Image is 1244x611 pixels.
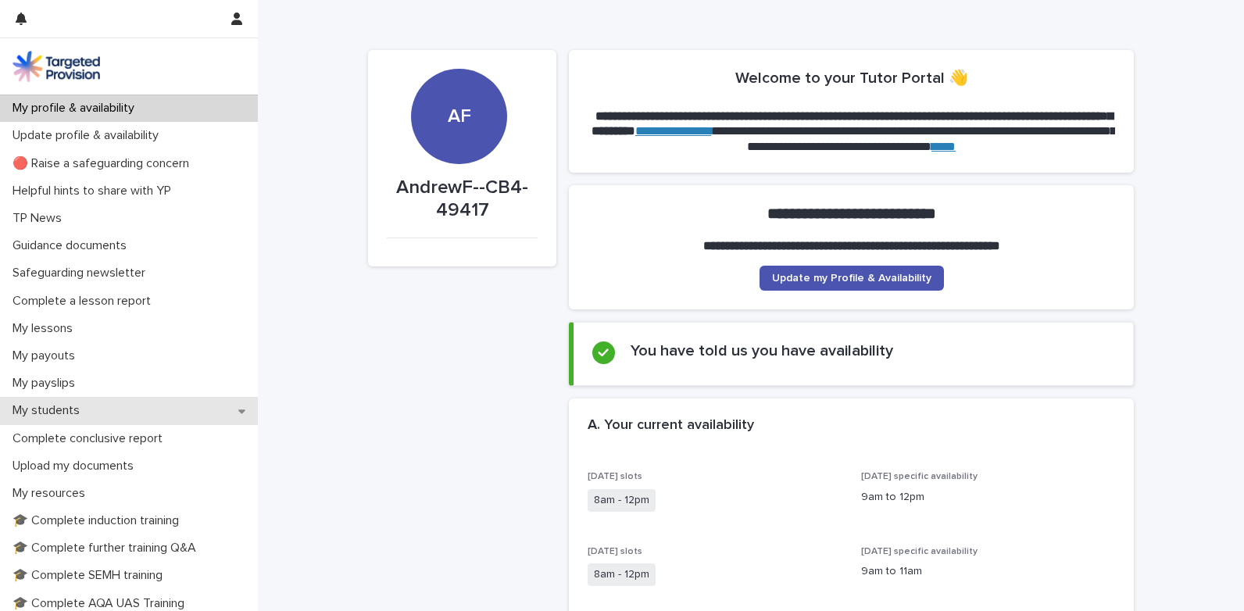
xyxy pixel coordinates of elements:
p: My payslips [6,376,88,391]
p: Safeguarding newsletter [6,266,158,280]
div: AF [411,10,506,128]
p: 🎓 Complete further training Q&A [6,541,209,556]
p: My lessons [6,321,85,336]
span: Update my Profile & Availability [772,273,931,284]
p: Guidance documents [6,238,139,253]
img: M5nRWzHhSzIhMunXDL62 [13,51,100,82]
p: Update profile & availability [6,128,171,143]
a: Update my Profile & Availability [760,266,944,291]
h2: A. Your current availability [588,417,754,434]
p: 🎓 Complete induction training [6,513,191,528]
p: Complete conclusive report [6,431,175,446]
p: 9am to 11am [861,563,1116,580]
p: Helpful hints to share with YP [6,184,184,198]
h2: Welcome to your Tutor Portal 👋 [735,69,968,88]
h2: You have told us you have availability [631,341,893,360]
span: [DATE] specific availability [861,472,978,481]
span: [DATE] specific availability [861,547,978,556]
p: TP News [6,211,74,226]
p: 🔴 Raise a safeguarding concern [6,156,202,171]
p: My profile & availability [6,101,147,116]
p: 🎓 Complete AQA UAS Training [6,596,197,611]
p: Upload my documents [6,459,146,473]
p: My resources [6,486,98,501]
p: AndrewF--CB4-49417 [387,177,538,222]
span: [DATE] slots [588,547,642,556]
p: 9am to 12pm [861,489,1116,506]
span: 8am - 12pm [588,489,656,512]
p: 🎓 Complete SEMH training [6,568,175,583]
p: My payouts [6,348,88,363]
span: 8am - 12pm [588,563,656,586]
span: [DATE] slots [588,472,642,481]
p: My students [6,403,92,418]
p: Complete a lesson report [6,294,163,309]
